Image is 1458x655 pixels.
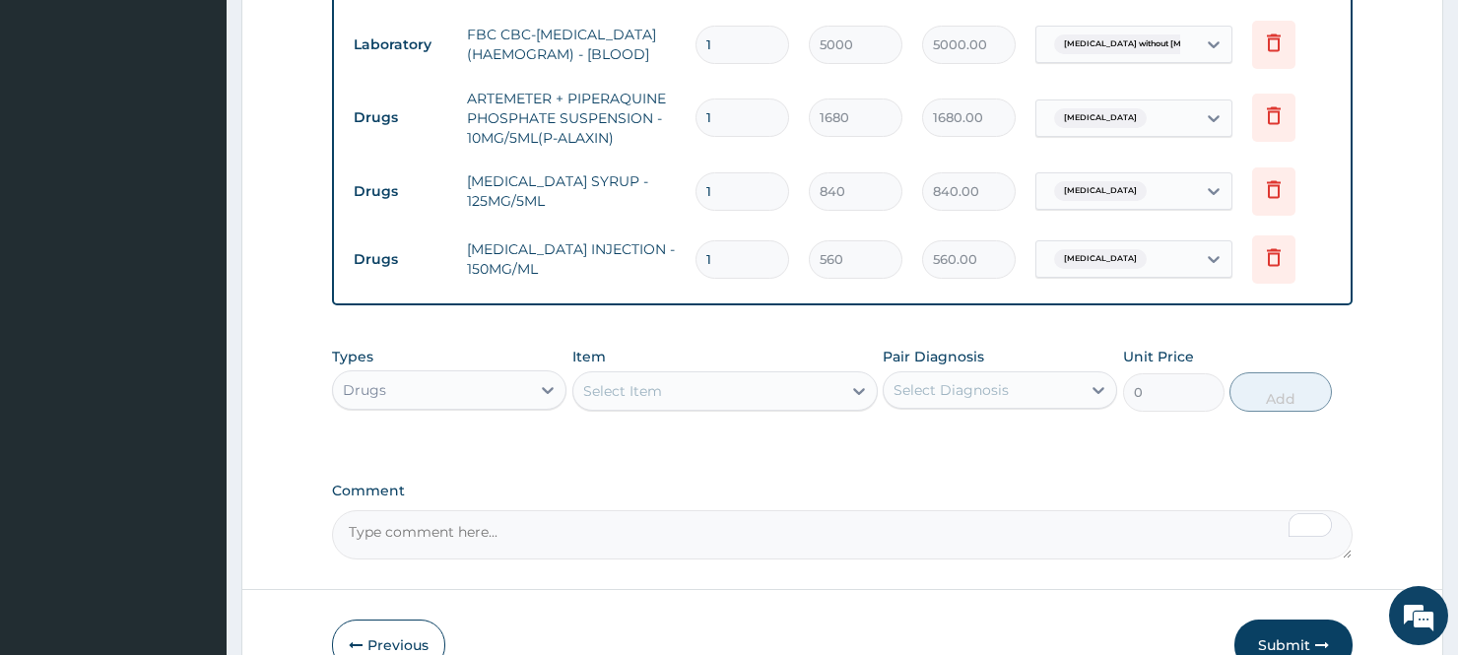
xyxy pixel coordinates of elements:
[457,162,685,221] td: [MEDICAL_DATA] SYRUP - 125MG/5ML
[457,79,685,158] td: ARTEMETER + PIPERAQUINE PHOSPHATE SUSPENSION - 10MG/5ML(P-ALAXIN)
[894,380,1009,400] div: Select Diagnosis
[332,349,373,365] label: Types
[114,200,272,399] span: We're online!
[1123,347,1194,366] label: Unit Price
[10,441,375,510] textarea: Type your message and hit 'Enter'
[344,241,457,278] td: Drugs
[323,10,370,57] div: Minimize live chat window
[1054,181,1147,201] span: [MEDICAL_DATA]
[583,381,662,401] div: Select Item
[1054,34,1253,54] span: [MEDICAL_DATA] without [MEDICAL_DATA]
[344,173,457,210] td: Drugs
[1054,249,1147,269] span: [MEDICAL_DATA]
[572,347,606,366] label: Item
[344,27,457,63] td: Laboratory
[332,510,1352,559] textarea: To enrich screen reader interactions, please activate Accessibility in Grammarly extension settings
[457,229,685,289] td: [MEDICAL_DATA] INJECTION - 150MG/ML
[1054,108,1147,128] span: [MEDICAL_DATA]
[883,347,984,366] label: Pair Diagnosis
[344,99,457,136] td: Drugs
[332,483,1352,499] label: Comment
[457,15,685,74] td: FBC CBC-[MEDICAL_DATA] (HAEMOGRAM) - [BLOOD]
[36,98,80,148] img: d_794563401_company_1708531726252_794563401
[1229,372,1332,412] button: Add
[102,110,331,136] div: Chat with us now
[343,380,386,400] div: Drugs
